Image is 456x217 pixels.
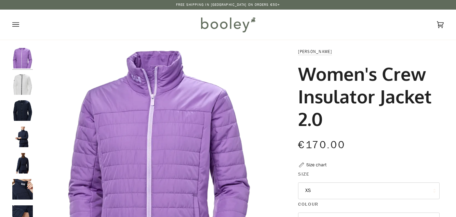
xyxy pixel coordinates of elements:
[12,127,33,147] img: Helly Hansen Women's Crew Insulator Jacket 2.0 Navy - Booley Galway
[298,182,440,199] button: XS
[176,2,280,8] p: Free Shipping in [GEOGRAPHIC_DATA] on Orders €50+
[198,15,258,35] img: Booley
[298,138,345,152] span: €170.00
[306,161,326,168] div: Size chart
[298,170,309,178] span: Size
[298,49,332,54] a: [PERSON_NAME]
[12,48,33,68] img: Helly Hansen Women's Crew Insulator Jacket 2.0 Electric Purple - Booley Galway
[12,10,33,40] button: Open menu
[12,153,33,174] img: Helly Hansen Women's Crew Insulator Jacket 2.0 Navy - Booley Galway
[12,74,33,95] img: Helly Hansen Women's Crew Insulator Jacket 2.0 White - Booley Galway
[12,100,33,121] img: Helly Hansen Women's Crew Insulator Jacket 2.0 Navy - Booley Galway
[298,201,318,208] span: Colour
[12,179,33,200] img: Helly Hansen Women's Crew Insulator Jacket 2.0 Navy - Booley Galway
[298,62,434,130] h1: Women's Crew Insulator Jacket 2.0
